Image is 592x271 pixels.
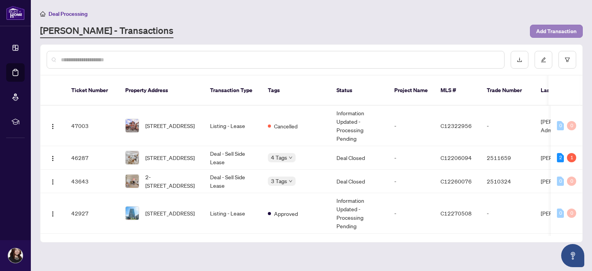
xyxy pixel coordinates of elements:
span: download [517,57,522,62]
th: Status [330,76,388,106]
td: 2511659 [481,146,535,170]
button: download [511,51,528,69]
span: C12260076 [441,178,472,185]
td: Deal Closed [330,146,388,170]
span: [STREET_ADDRESS] [145,153,195,162]
td: Listing - Lease [204,106,262,146]
div: 0 [557,209,564,218]
span: C12322956 [441,122,472,129]
button: Logo [47,151,59,164]
span: down [289,179,293,183]
span: Deal Processing [49,10,87,17]
button: Open asap [561,244,584,267]
td: 47003 [65,106,119,146]
button: Logo [47,175,59,187]
span: Cancelled [274,122,298,130]
td: - [481,193,535,234]
td: Information Updated - Processing Pending [330,193,388,234]
td: - [388,170,434,193]
span: filter [565,57,570,62]
button: filter [558,51,576,69]
button: Logo [47,207,59,219]
td: Listing - Lease [204,193,262,234]
td: - [388,193,434,234]
span: 2-[STREET_ADDRESS] [145,173,198,190]
div: 0 [557,177,564,186]
span: [STREET_ADDRESS] [145,209,195,217]
td: 42927 [65,193,119,234]
span: C12206094 [441,154,472,161]
td: Deal - Sell Side Lease [204,146,262,170]
span: 3 Tags [271,177,287,185]
div: 0 [557,121,564,130]
span: down [289,156,293,160]
td: 43643 [65,170,119,193]
img: Logo [50,179,56,185]
button: Add Transaction [530,25,583,38]
td: - [481,106,535,146]
button: edit [535,51,552,69]
th: MLS # [434,76,481,106]
span: home [40,11,45,17]
div: 0 [567,209,576,218]
span: [STREET_ADDRESS] [145,121,195,130]
img: logo [6,6,25,20]
th: Property Address [119,76,204,106]
span: Approved [274,209,298,218]
span: C12270508 [441,210,472,217]
img: thumbnail-img [126,175,139,188]
div: 1 [567,153,576,162]
div: 0 [567,177,576,186]
div: 0 [567,121,576,130]
img: Profile Icon [8,248,23,263]
span: Add Transaction [536,25,577,37]
div: 2 [557,153,564,162]
a: [PERSON_NAME] - Transactions [40,24,173,38]
img: Logo [50,123,56,130]
td: - [388,146,434,170]
img: thumbnail-img [126,151,139,164]
td: 46287 [65,146,119,170]
img: Logo [50,211,56,217]
td: 2510324 [481,170,535,193]
td: Deal Closed [330,170,388,193]
img: Logo [50,155,56,162]
td: Information Updated - Processing Pending [330,106,388,146]
img: thumbnail-img [126,119,139,132]
th: Ticket Number [65,76,119,106]
td: Deal - Sell Side Lease [204,170,262,193]
button: Logo [47,120,59,132]
th: Trade Number [481,76,535,106]
img: thumbnail-img [126,207,139,220]
span: edit [541,57,546,62]
td: - [388,106,434,146]
th: Tags [262,76,330,106]
span: 4 Tags [271,153,287,162]
th: Transaction Type [204,76,262,106]
th: Project Name [388,76,434,106]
